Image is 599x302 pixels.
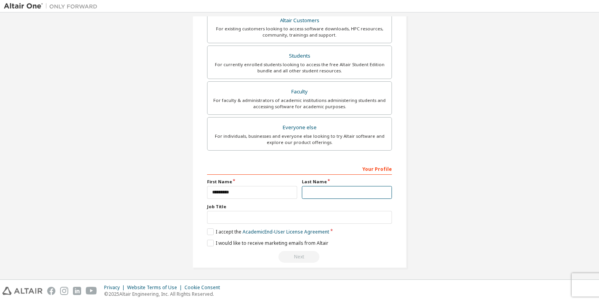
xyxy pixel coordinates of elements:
img: Altair One [4,2,101,10]
div: Altair Customers [212,15,387,26]
label: I accept the [207,228,329,235]
label: First Name [207,179,297,185]
div: For faculty & administrators of academic institutions administering students and accessing softwa... [212,97,387,110]
div: Everyone else [212,122,387,133]
div: Your Profile [207,162,392,175]
img: youtube.svg [86,287,97,295]
img: instagram.svg [60,287,68,295]
label: I would like to receive marketing emails from Altair [207,240,328,246]
img: facebook.svg [47,287,55,295]
div: For existing customers looking to access software downloads, HPC resources, community, trainings ... [212,26,387,38]
div: Privacy [104,284,127,291]
a: Academic End-User License Agreement [243,228,329,235]
img: linkedin.svg [73,287,81,295]
div: Read and acccept EULA to continue [207,251,392,263]
div: Cookie Consent [184,284,225,291]
div: Website Terms of Use [127,284,184,291]
div: For currently enrolled students looking to access the free Altair Student Edition bundle and all ... [212,61,387,74]
div: For individuals, businesses and everyone else looking to try Altair software and explore our prod... [212,133,387,146]
p: © 2025 Altair Engineering, Inc. All Rights Reserved. [104,291,225,297]
label: Job Title [207,204,392,210]
div: Faculty [212,86,387,97]
label: Last Name [302,179,392,185]
div: Students [212,51,387,61]
img: altair_logo.svg [2,287,43,295]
